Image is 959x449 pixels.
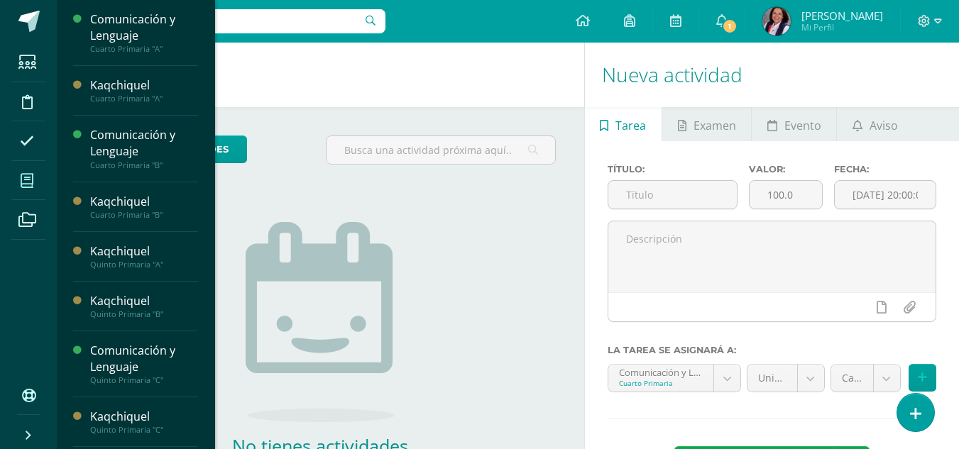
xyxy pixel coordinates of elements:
div: Cuarto Primaria "A" [90,94,198,104]
span: Tarea [615,109,646,143]
div: Quinto Primaria "A" [90,260,198,270]
span: Mi Perfil [801,21,883,33]
div: Kaqchiquel [90,77,198,94]
a: KaqchiquelQuinto Primaria "A" [90,243,198,270]
a: Comunicación y LenguajeCuarto Primaria "B" [90,127,198,170]
input: Fecha de entrega [835,181,936,209]
img: f462a79cdc2247d5a0d3055b91035c57.png [762,7,791,35]
span: 1 [722,18,738,34]
span: Aviso [870,109,898,143]
div: Cuarto Primaria "A" [90,44,198,54]
span: Caligrafía (5.0%) [842,365,862,392]
a: Comunicación y LenguajeQuinto Primaria "C" [90,343,198,385]
div: Kaqchiquel [90,243,198,260]
label: Valor: [749,164,823,174]
a: Evento [752,107,836,141]
input: Busca un usuario... [66,9,385,33]
div: Comunicación y Lenguaje [90,127,198,160]
a: Examen [662,107,751,141]
span: [PERSON_NAME] [801,9,883,23]
a: KaqchiquelCuarto Primaria "B" [90,194,198,220]
input: Busca una actividad próxima aquí... [327,136,554,164]
label: Fecha: [834,164,936,174]
label: Título: [608,164,738,174]
span: Evento [784,109,821,143]
a: Unidad 3 [747,365,824,392]
div: Comunicación y Lenguaje [90,343,198,375]
div: Cuarto Primaria [619,378,703,388]
span: Unidad 3 [758,365,787,392]
h1: Nueva actividad [602,43,942,107]
a: Aviso [837,107,913,141]
div: Quinto Primaria "C" [90,375,198,385]
a: KaqchiquelCuarto Primaria "A" [90,77,198,104]
img: no_activities.png [246,222,395,422]
span: Examen [694,109,736,143]
h1: Actividades [74,43,567,107]
div: Cuarto Primaria "B" [90,210,198,220]
input: Puntos máximos [750,181,822,209]
input: Título [608,181,738,209]
label: La tarea se asignará a: [608,345,936,355]
div: Cuarto Primaria "B" [90,160,198,170]
a: Comunicación y Lenguaje 'A'Cuarto Primaria [608,365,740,392]
div: Comunicación y Lenguaje [90,11,198,44]
a: Tarea [585,107,662,141]
a: KaqchiquelQuinto Primaria "B" [90,293,198,319]
div: Kaqchiquel [90,194,198,210]
div: Kaqchiquel [90,293,198,309]
div: Comunicación y Lenguaje 'A' [619,365,703,378]
div: Quinto Primaria "B" [90,309,198,319]
a: Caligrafía (5.0%) [831,365,900,392]
a: Comunicación y LenguajeCuarto Primaria "A" [90,11,198,54]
